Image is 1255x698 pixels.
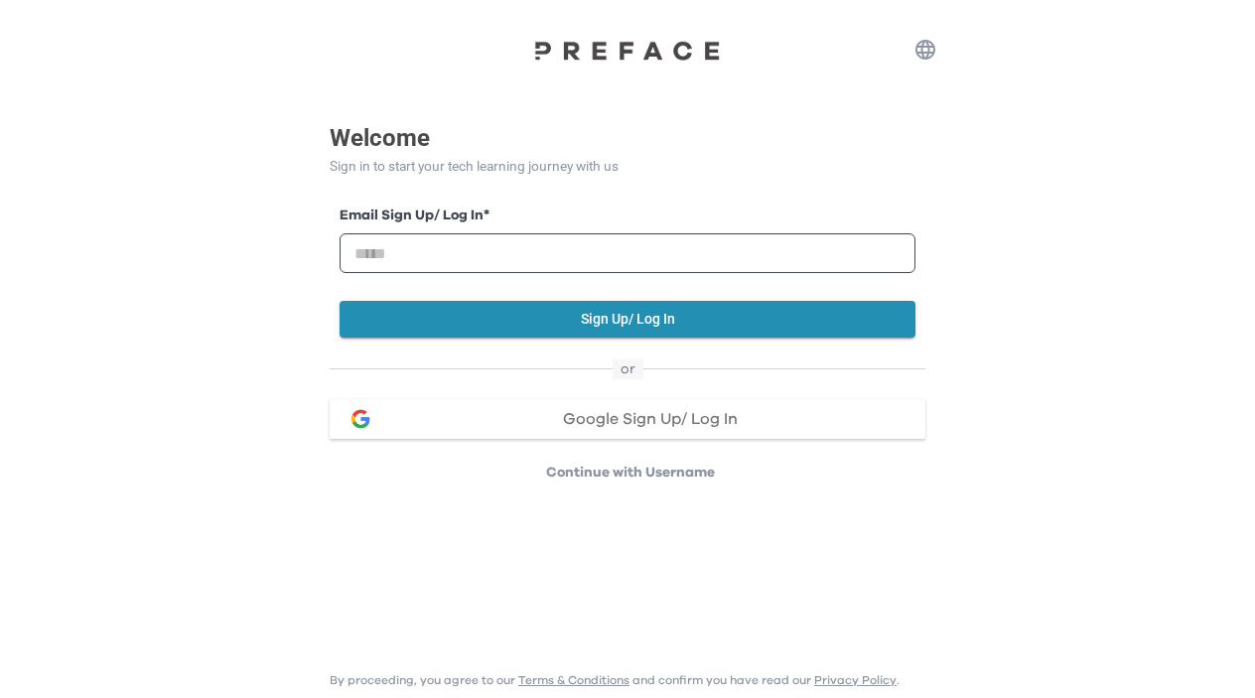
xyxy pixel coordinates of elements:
p: Sign in to start your tech learning journey with us [330,156,925,177]
img: google login [349,407,372,431]
button: Sign Up/ Log In [340,301,915,338]
p: Welcome [330,120,925,156]
a: Terms & Conditions [518,674,629,686]
p: Continue with Username [336,463,925,483]
span: Google Sign Up/ Log In [563,411,738,427]
span: or [613,359,643,379]
img: Preface Logo [528,40,727,61]
a: Privacy Policy [814,674,897,686]
p: By proceeding, you agree to our and confirm you have read our . [330,672,900,688]
button: google loginGoogle Sign Up/ Log In [330,399,925,439]
label: Email Sign Up/ Log In * [340,206,915,226]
